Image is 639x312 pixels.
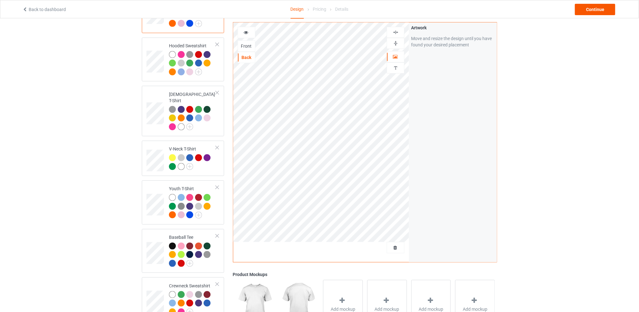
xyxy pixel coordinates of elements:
div: Youth T-Shirt [142,180,224,225]
img: svg%3E%0A [393,40,399,46]
div: Hooded Sweatshirt [142,38,224,82]
div: [DEMOGRAPHIC_DATA] T-Shirt [169,91,216,130]
div: Baseball Tee [169,234,216,267]
div: Pricing [313,0,326,18]
img: svg+xml;base64,PD94bWwgdmVyc2lvbj0iMS4wIiBlbmNvZGluZz0iVVRGLTgiPz4KPHN2ZyB3aWR0aD0iMjJweCIgaGVpZ2... [186,163,193,170]
img: svg%3E%0A [393,65,399,71]
img: heather_texture.png [204,251,211,258]
div: V-Neck T-Shirt [169,146,216,169]
img: svg+xml;base64,PD94bWwgdmVyc2lvbj0iMS4wIiBlbmNvZGluZz0iVVRGLTgiPz4KPHN2ZyB3aWR0aD0iMjJweCIgaGVpZ2... [195,212,202,219]
div: Hooded Sweatshirt [169,43,216,75]
div: Move and resize the design until you have found your desired placement [411,35,495,48]
div: [DEMOGRAPHIC_DATA] T-Shirt [142,86,224,136]
div: Product Mockups [233,271,497,278]
div: Artwork [411,25,495,31]
img: svg+xml;base64,PD94bWwgdmVyc2lvbj0iMS4wIiBlbmNvZGluZz0iVVRGLTgiPz4KPHN2ZyB3aWR0aD0iMjJweCIgaGVpZ2... [195,68,202,75]
div: Youth T-Shirt [169,185,216,218]
a: Back to dashboard [22,7,66,12]
div: Design [291,0,304,19]
img: heather_texture.png [178,203,185,210]
div: Details [335,0,348,18]
div: Front [238,43,255,49]
img: svg%3E%0A [393,29,399,35]
div: Back [238,54,255,61]
img: svg+xml;base64,PD94bWwgdmVyc2lvbj0iMS4wIiBlbmNvZGluZz0iVVRGLTgiPz4KPHN2ZyB3aWR0aD0iMjJweCIgaGVpZ2... [186,123,193,130]
div: V-Neck T-Shirt [142,141,224,176]
img: svg+xml;base64,PD94bWwgdmVyc2lvbj0iMS4wIiBlbmNvZGluZz0iVVRGLTgiPz4KPHN2ZyB3aWR0aD0iMjJweCIgaGVpZ2... [186,260,193,267]
div: Baseball Tee [142,229,224,273]
div: Continue [575,4,615,15]
img: svg+xml;base64,PD94bWwgdmVyc2lvbj0iMS4wIiBlbmNvZGluZz0iVVRGLTgiPz4KPHN2ZyB3aWR0aD0iMjJweCIgaGVpZ2... [195,20,202,27]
